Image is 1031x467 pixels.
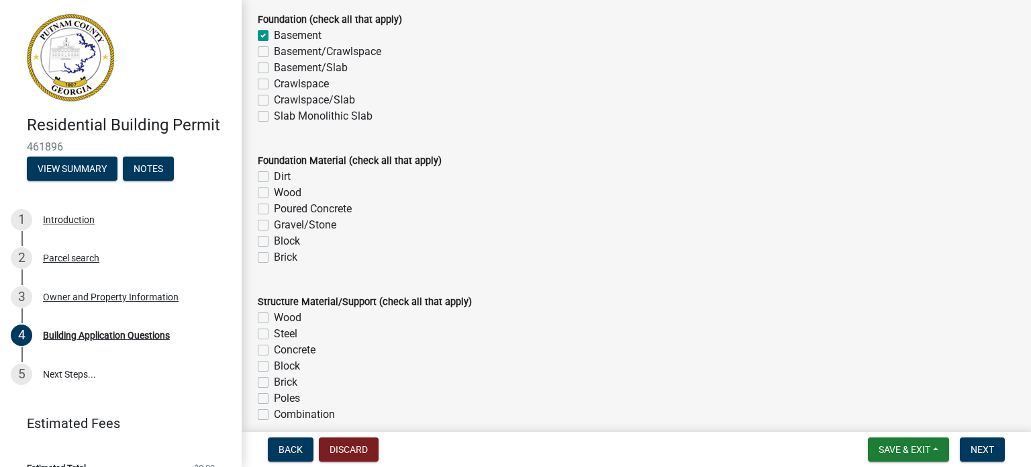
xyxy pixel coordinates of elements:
[274,390,300,407] label: Poles
[11,247,32,269] div: 2
[274,233,300,249] label: Block
[11,410,220,437] a: Estimated Fees
[43,253,99,263] div: Parcel search
[258,298,472,307] label: Structure Material/Support (check all that apply)
[43,331,170,340] div: Building Application Questions
[27,116,231,135] h4: Residential Building Permit
[274,407,335,423] label: Combination
[971,444,994,455] span: Next
[11,364,32,385] div: 5
[274,92,355,108] label: Crawlspace/Slab
[123,164,174,175] wm-modal-confirm: Notes
[11,209,32,230] div: 1
[274,108,373,124] label: Slab Monolithic Slab
[274,358,300,374] label: Block
[27,14,114,101] img: Putnam County, Georgia
[43,292,179,302] div: Owner and Property Information
[879,444,930,455] span: Save & Exit
[274,249,297,265] label: Brick
[274,217,336,233] label: Gravel/Stone
[11,286,32,308] div: 3
[27,140,215,153] span: 461896
[268,437,313,462] button: Back
[274,201,352,217] label: Poured Concrete
[258,157,442,166] label: Foundation Material (check all that apply)
[274,76,329,92] label: Crawlspace
[274,326,297,342] label: Steel
[274,60,348,76] label: Basement/Slab
[319,437,379,462] button: Discard
[274,310,301,326] label: Wood
[279,444,303,455] span: Back
[27,164,117,175] wm-modal-confirm: Summary
[960,437,1005,462] button: Next
[274,28,322,44] label: Basement
[274,342,315,358] label: Concrete
[274,44,381,60] label: Basement/Crawlspace
[258,15,402,25] label: Foundation (check all that apply)
[274,374,297,390] label: Brick
[274,185,301,201] label: Wood
[43,215,95,224] div: Introduction
[274,169,291,185] label: Dirt
[868,437,949,462] button: Save & Exit
[11,325,32,346] div: 4
[27,157,117,181] button: View Summary
[123,157,174,181] button: Notes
